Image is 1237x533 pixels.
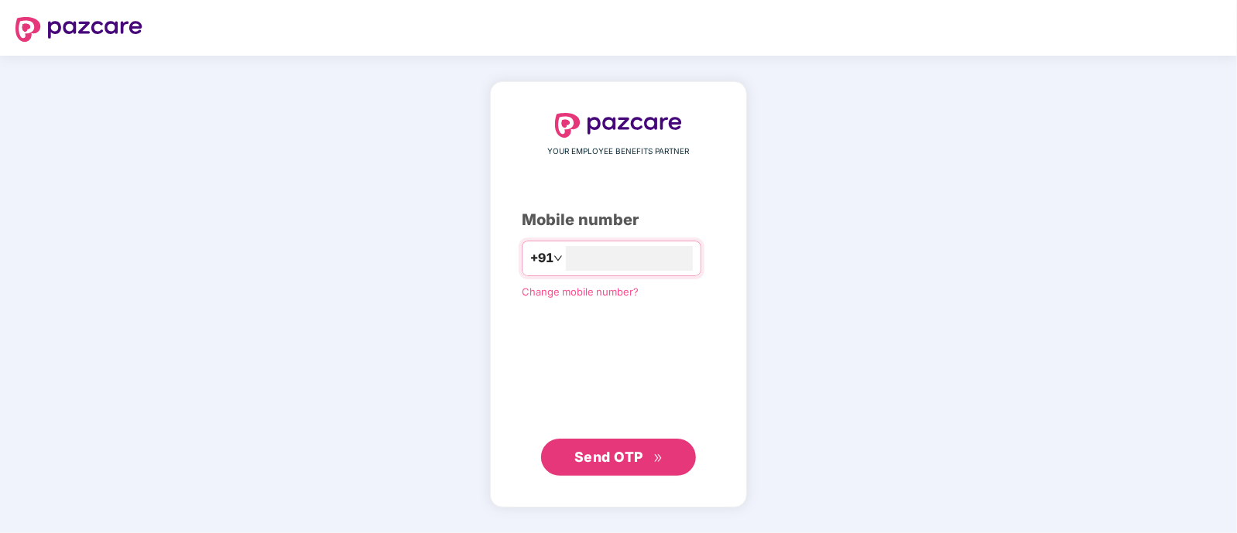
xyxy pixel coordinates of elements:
[553,254,563,263] span: down
[541,439,696,476] button: Send OTPdouble-right
[653,453,663,463] span: double-right
[548,145,690,158] span: YOUR EMPLOYEE BENEFITS PARTNER
[15,17,142,42] img: logo
[555,113,682,138] img: logo
[574,449,643,465] span: Send OTP
[530,248,553,268] span: +91
[522,208,715,232] div: Mobile number
[522,285,639,298] a: Change mobile number?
